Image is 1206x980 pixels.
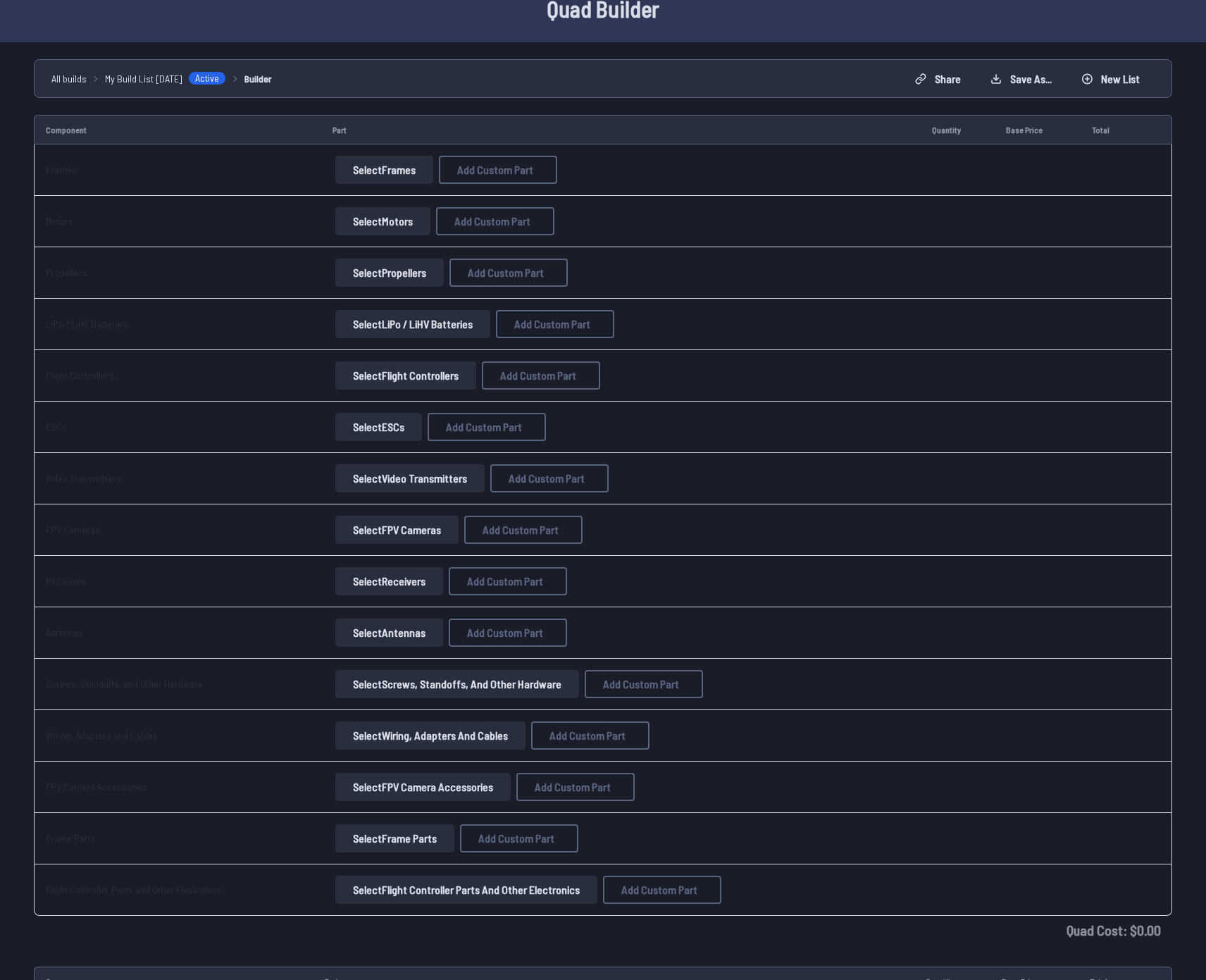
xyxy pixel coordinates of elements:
[921,115,995,144] td: Quantity
[332,413,425,441] a: SelectESCs
[603,876,721,904] button: Add Custom Part
[335,207,430,235] button: SelectMotors
[585,670,703,698] button: Add Custom Part
[332,464,487,492] a: SelectVideo Transmitters
[46,626,83,638] a: Antennas
[621,884,697,895] span: Add Custom Part
[335,670,579,698] button: SelectScrews, Standoffs, and Other Hardware
[457,164,533,175] span: Add Custom Part
[46,729,158,741] a: Wiring, Adapters and Cables
[332,773,514,801] a: SelectFPV Camera Accessories
[335,721,526,750] button: SelectWiring, Adapters and Cables
[467,576,543,587] span: Add Custom Part
[535,781,611,793] span: Add Custom Part
[46,318,128,330] a: LiPo / LiHV Batteries
[516,773,635,801] button: Add Custom Part
[468,267,544,278] span: Add Custom Part
[460,824,578,852] button: Add Custom Part
[335,876,597,904] button: SelectFlight Controller Parts and Other Electronics
[1069,68,1152,90] button: New List
[454,216,530,227] span: Add Custom Part
[46,163,77,175] a: Frames
[446,421,522,433] span: Add Custom Part
[51,71,87,86] a: All builds
[46,523,100,535] a: FPV Cameras
[332,824,457,852] a: SelectFrame Parts
[335,259,444,287] button: SelectPropellers
[46,266,87,278] a: Propellers
[500,370,576,381] span: Add Custom Part
[335,773,511,801] button: SelectFPV Camera Accessories
[332,310,493,338] a: SelectLiPo / LiHV Batteries
[34,916,1172,944] td: Quad Cost: $ 0.00
[428,413,546,441] button: Add Custom Part
[332,876,600,904] a: SelectFlight Controller Parts and Other Electronics
[332,516,461,544] a: SelectFPV Cameras
[509,473,585,484] span: Add Custom Part
[335,156,433,184] button: SelectFrames
[335,619,443,647] button: SelectAntennas
[464,516,583,544] button: Add Custom Part
[449,567,567,595] button: Add Custom Part
[603,678,679,690] span: Add Custom Part
[531,721,649,750] button: Add Custom Part
[482,361,600,390] button: Add Custom Part
[332,670,582,698] a: SelectScrews, Standoffs, and Other Hardware
[449,619,567,647] button: Add Custom Part
[46,781,147,793] a: FPV Camera Accessories
[46,472,121,484] a: Video Transmitters
[332,156,436,184] a: SelectFrames
[46,369,114,381] a: Flight Controllers
[105,71,182,86] span: My Build List [DATE]
[332,207,433,235] a: SelectMotors
[490,464,609,492] button: Add Custom Part
[1081,115,1138,144] td: Total
[978,68,1064,90] button: Save as...
[496,310,614,338] button: Add Custom Part
[335,567,443,595] button: SelectReceivers
[105,71,226,86] a: My Build List [DATE]Active
[467,627,543,638] span: Add Custom Part
[995,115,1081,144] td: Base Price
[46,575,86,587] a: Receivers
[46,832,96,844] a: Frame Parts
[903,68,973,90] button: Share
[335,361,476,390] button: SelectFlight Controllers
[439,156,557,184] button: Add Custom Part
[335,464,485,492] button: SelectVideo Transmitters
[332,619,446,647] a: SelectAntennas
[449,259,568,287] button: Add Custom Part
[332,361,479,390] a: SelectFlight Controllers
[335,516,459,544] button: SelectFPV Cameras
[46,215,73,227] a: Motors
[483,524,559,535] span: Add Custom Part
[321,115,921,144] td: Part
[436,207,554,235] button: Add Custom Part
[514,318,590,330] span: Add Custom Part
[478,833,554,844] span: Add Custom Part
[244,71,272,86] a: Builder
[335,310,490,338] button: SelectLiPo / LiHV Batteries
[188,71,226,85] span: Active
[332,721,528,750] a: SelectWiring, Adapters and Cables
[549,730,626,741] span: Add Custom Part
[46,421,67,433] a: ESCs
[46,883,221,895] a: Flight Controller Parts and Other Electronics
[34,115,321,144] td: Component
[332,567,446,595] a: SelectReceivers
[332,259,447,287] a: SelectPropellers
[335,413,422,441] button: SelectESCs
[335,824,454,852] button: SelectFrame Parts
[46,678,203,690] a: Screws, Standoffs, and Other Hardware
